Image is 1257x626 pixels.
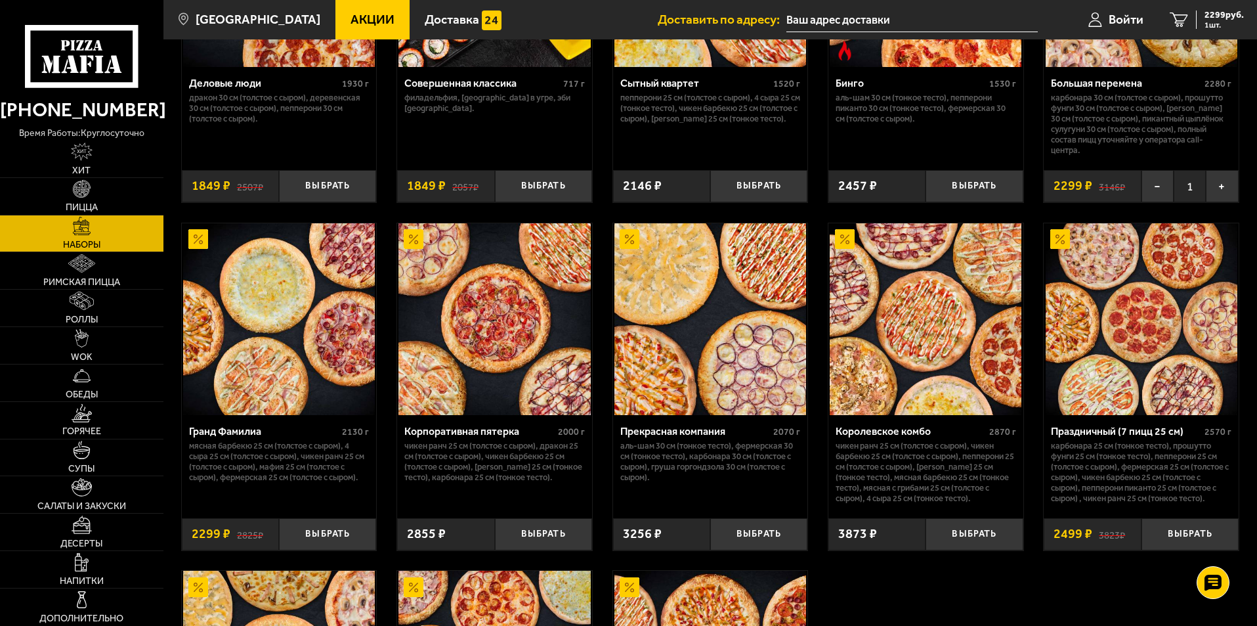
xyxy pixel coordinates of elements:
span: 2280 г [1204,78,1231,89]
div: Королевское комбо [836,425,986,437]
div: Сытный квартет [620,77,771,89]
p: Аль-Шам 30 см (тонкое тесто), Фермерская 30 см (тонкое тесто), Карбонара 30 см (толстое с сыром),... [620,441,801,483]
span: 2299 ₽ [1054,179,1092,192]
span: 2299 руб. [1204,11,1244,20]
span: 2855 ₽ [407,527,446,541]
img: Акционный [1050,229,1070,249]
p: Филадельфия, [GEOGRAPHIC_DATA] в угре, Эби [GEOGRAPHIC_DATA]. [404,93,585,114]
span: Войти [1109,13,1143,26]
span: Акции [351,13,394,26]
span: 1 шт. [1204,21,1244,29]
img: Акционный [404,577,423,597]
span: Десерты [60,539,102,548]
span: 3873 ₽ [838,527,877,541]
button: − [1141,170,1174,202]
span: 2499 ₽ [1054,527,1092,541]
div: Гранд Фамилиа [189,425,339,437]
span: 1930 г [342,78,369,89]
span: Пицца [66,203,98,212]
button: Выбрать [926,170,1023,202]
img: 15daf4d41897b9f0e9f617042186c801.svg [482,11,501,30]
img: Корпоративная пятерка [398,223,590,415]
div: Деловые люди [189,77,339,89]
span: 2299 ₽ [192,527,230,541]
p: Чикен Ранч 25 см (толстое с сыром), Чикен Барбекю 25 см (толстое с сыром), Пепперони 25 см (толст... [836,441,1016,504]
s: 2825 ₽ [237,527,263,541]
img: Акционный [188,229,208,249]
p: Аль-Шам 30 см (тонкое тесто), Пепперони Пиканто 30 см (тонкое тесто), Фермерская 30 см (толстое с... [836,93,1016,124]
p: Мясная Барбекю 25 см (толстое с сыром), 4 сыра 25 см (толстое с сыром), Чикен Ранч 25 см (толстое... [189,441,370,483]
p: Чикен Ранч 25 см (толстое с сыром), Дракон 25 см (толстое с сыром), Чикен Барбекю 25 см (толстое ... [404,441,585,483]
div: Корпоративная пятерка [404,425,555,437]
span: 2570 г [1204,426,1231,437]
button: Выбрать [710,518,807,550]
span: 1 [1174,170,1206,202]
img: Акционный [620,229,639,249]
a: АкционныйПраздничный (7 пицц 25 см) [1044,223,1239,415]
img: Королевское комбо [830,223,1021,415]
span: Дополнительно [39,614,123,623]
img: Акционный [835,229,855,249]
a: АкционныйПрекрасная компания [613,223,808,415]
span: 1849 ₽ [407,179,446,192]
div: Совершенная классика [404,77,560,89]
img: Гранд Фамилиа [183,223,375,415]
div: Бинго [836,77,986,89]
button: Выбрать [710,170,807,202]
button: Выбрать [926,518,1023,550]
span: WOK [71,353,93,362]
img: Акционный [188,577,208,597]
span: 2070 г [773,426,800,437]
span: Напитки [60,577,104,586]
a: АкционныйКоролевское комбо [828,223,1023,415]
button: Выбрать [495,518,592,550]
a: АкционныйКорпоративная пятерка [397,223,592,415]
s: 3823 ₽ [1099,527,1125,541]
input: Ваш адрес доставки [786,8,1038,32]
span: Доставка [425,13,479,26]
span: 2457 ₽ [838,179,877,192]
span: Римская пицца [43,278,120,287]
button: Выбрать [279,518,376,550]
img: Острое блюдо [835,41,855,60]
button: + [1206,170,1238,202]
img: Праздничный (7 пицц 25 см) [1046,223,1237,415]
span: 2000 г [558,426,585,437]
img: Акционный [620,577,639,597]
div: Прекрасная компания [620,425,771,437]
span: Роллы [66,315,98,324]
p: Пепперони 25 см (толстое с сыром), 4 сыра 25 см (тонкое тесто), Чикен Барбекю 25 см (толстое с сы... [620,93,801,124]
s: 3146 ₽ [1099,179,1125,192]
span: Горячее [62,427,101,436]
span: 1520 г [773,78,800,89]
img: Прекрасная компания [614,223,806,415]
button: Выбрать [1141,518,1239,550]
button: Выбрать [495,170,592,202]
span: 1530 г [989,78,1016,89]
span: 3256 ₽ [623,527,662,541]
span: 2130 г [342,426,369,437]
span: Обеды [66,390,98,399]
span: 2870 г [989,426,1016,437]
div: Большая перемена [1051,77,1201,89]
span: Салаты и закуски [37,502,126,511]
p: Карбонара 30 см (толстое с сыром), Прошутто Фунги 30 см (толстое с сыром), [PERSON_NAME] 30 см (т... [1051,93,1231,156]
a: АкционныйГранд Фамилиа [182,223,377,415]
img: Акционный [404,229,423,249]
s: 2507 ₽ [237,179,263,192]
s: 2057 ₽ [452,179,479,192]
span: 717 г [563,78,585,89]
p: Дракон 30 см (толстое с сыром), Деревенская 30 см (толстое с сыром), Пепперони 30 см (толстое с с... [189,93,370,124]
span: 1849 ₽ [192,179,230,192]
span: Доставить по адресу: [658,13,786,26]
div: Праздничный (7 пицц 25 см) [1051,425,1201,437]
span: 2146 ₽ [623,179,662,192]
span: Хит [72,166,91,175]
span: Наборы [63,240,100,250]
button: Выбрать [279,170,376,202]
span: [GEOGRAPHIC_DATA] [196,13,320,26]
p: Карбонара 25 см (тонкое тесто), Прошутто Фунги 25 см (тонкое тесто), Пепперони 25 см (толстое с с... [1051,441,1231,504]
span: Супы [68,464,95,474]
